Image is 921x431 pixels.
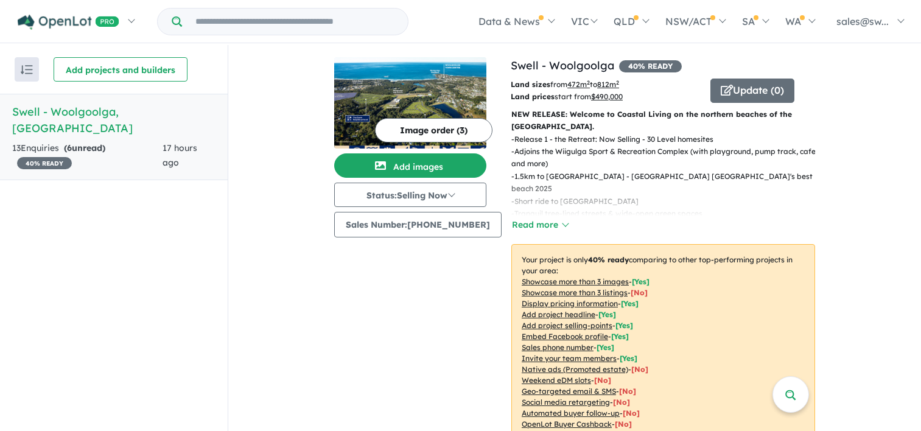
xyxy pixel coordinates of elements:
span: 40 % READY [17,157,72,169]
u: Invite your team members [522,354,617,363]
span: [No] [619,387,636,396]
u: Embed Facebook profile [522,332,608,341]
span: [ Yes ] [615,321,633,330]
input: Try estate name, suburb, builder or developer [184,9,405,35]
button: Image order (3) [375,118,492,142]
span: [ Yes ] [632,277,650,286]
u: Native ads (Promoted estate) [522,365,628,374]
span: 40 % READY [619,60,682,72]
u: Weekend eDM slots [522,376,591,385]
p: from [511,79,701,91]
b: Land prices [511,92,555,101]
u: $ 490,000 [591,92,623,101]
p: - Release 1 - the Retreat: Now Selling - 30 Level homesites [511,133,825,145]
span: [No] [615,419,632,429]
h5: Swell - Woolgoolga , [GEOGRAPHIC_DATA] [12,103,215,136]
button: Update (0) [710,79,794,103]
a: Swell - Woolgoolga [511,58,614,72]
strong: ( unread) [64,142,105,153]
span: [ Yes ] [597,343,614,352]
button: Add projects and builders [54,57,187,82]
sup: 2 [616,79,619,86]
p: - Short ride to [GEOGRAPHIC_DATA] [511,195,825,208]
b: 40 % ready [588,255,629,264]
span: [No] [594,376,611,385]
u: 472 m [567,80,590,89]
p: - Adjoins the Wiigulga Sport & Recreation Complex (with playground, pump track, cafe and more) [511,145,825,170]
u: OpenLot Buyer Cashback [522,419,612,429]
span: [No] [631,365,648,374]
span: [ No ] [631,288,648,297]
span: 6 [67,142,72,153]
p: - Tranquil tree-lined streets & wide-open green spaces [511,208,825,220]
u: Automated buyer follow-up [522,408,620,418]
p: start from [511,91,701,103]
u: Geo-targeted email & SMS [522,387,616,396]
sup: 2 [587,79,590,86]
u: Sales phone number [522,343,594,352]
img: Openlot PRO Logo White [18,15,119,30]
span: [ Yes ] [611,332,629,341]
span: [ Yes ] [598,310,616,319]
span: [ Yes ] [621,299,639,308]
img: Swell - Woolgoolga [334,57,486,149]
div: 13 Enquir ies [12,141,163,170]
u: Social media retargeting [522,398,610,407]
button: Sales Number:[PHONE_NUMBER] [334,212,502,237]
button: Status:Selling Now [334,183,486,207]
u: 812 m [597,80,619,89]
u: Add project headline [522,310,595,319]
button: Read more [511,218,569,232]
span: 17 hours ago [163,142,197,168]
span: [No] [613,398,630,407]
span: [No] [623,408,640,418]
u: Showcase more than 3 listings [522,288,628,297]
p: NEW RELEASE: Welcome to Coastal Living on the northern beaches of the [GEOGRAPHIC_DATA]. [511,108,815,133]
u: Add project selling-points [522,321,612,330]
u: Showcase more than 3 images [522,277,629,286]
img: sort.svg [21,65,33,74]
b: Land sizes [511,80,550,89]
p: - 1.5km to [GEOGRAPHIC_DATA] - [GEOGRAPHIC_DATA] [GEOGRAPHIC_DATA]'s best beach 2025 [511,170,825,195]
button: Add images [334,153,486,178]
u: Display pricing information [522,299,618,308]
span: to [590,80,619,89]
span: sales@sw... [836,15,889,27]
span: [ Yes ] [620,354,637,363]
